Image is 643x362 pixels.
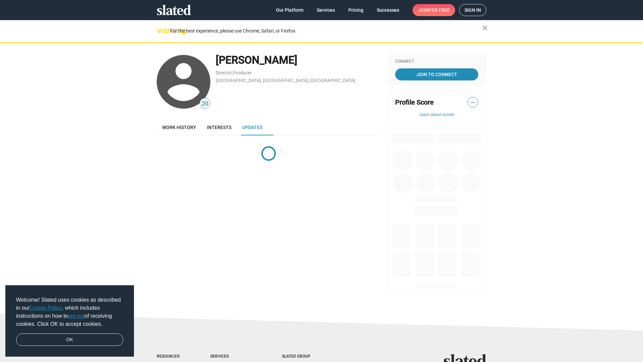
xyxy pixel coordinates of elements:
a: Joinfor free [413,4,455,16]
a: Interests [202,119,237,135]
div: Resources [157,354,184,359]
span: Interests [207,125,231,130]
a: Services [311,4,340,16]
span: Pricing [348,4,363,16]
span: Work history [162,125,196,130]
span: Services [317,4,335,16]
div: cookieconsent [5,285,134,357]
span: — [468,98,478,107]
span: for free [429,4,450,16]
span: , [232,71,233,75]
mat-icon: warning [157,26,165,35]
button: Learn about scores [395,112,478,118]
div: Services [210,354,255,359]
a: [GEOGRAPHIC_DATA], [GEOGRAPHIC_DATA], [GEOGRAPHIC_DATA] [216,78,355,83]
div: Slated Group [282,354,328,359]
span: Our Platform [276,4,303,16]
a: Updates [237,119,268,135]
a: dismiss cookie message [16,334,123,346]
span: Successes [377,4,399,16]
a: Producer [233,70,252,75]
span: Updates [242,125,262,130]
div: Connect [395,59,478,64]
span: Welcome! Slated uses cookies as described in our , which includes instructions on how to of recei... [16,296,123,328]
span: Profile Score [395,98,434,107]
span: Join [418,4,450,16]
span: 20 [200,99,210,108]
a: Work history [157,119,202,135]
a: opt-out [68,313,85,319]
span: Join To Connect [397,68,477,80]
a: Director [216,70,232,75]
a: Join To Connect [395,68,478,80]
mat-icon: close [481,24,489,32]
a: Our Platform [271,4,309,16]
div: [PERSON_NAME] [216,53,380,67]
a: Sign in [459,4,486,16]
span: Sign in [465,4,481,16]
a: Pricing [343,4,369,16]
a: Cookie Policy [29,305,62,311]
div: For the best experience, please use Chrome, Safari, or Firefox. [170,26,482,36]
a: Successes [371,4,405,16]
